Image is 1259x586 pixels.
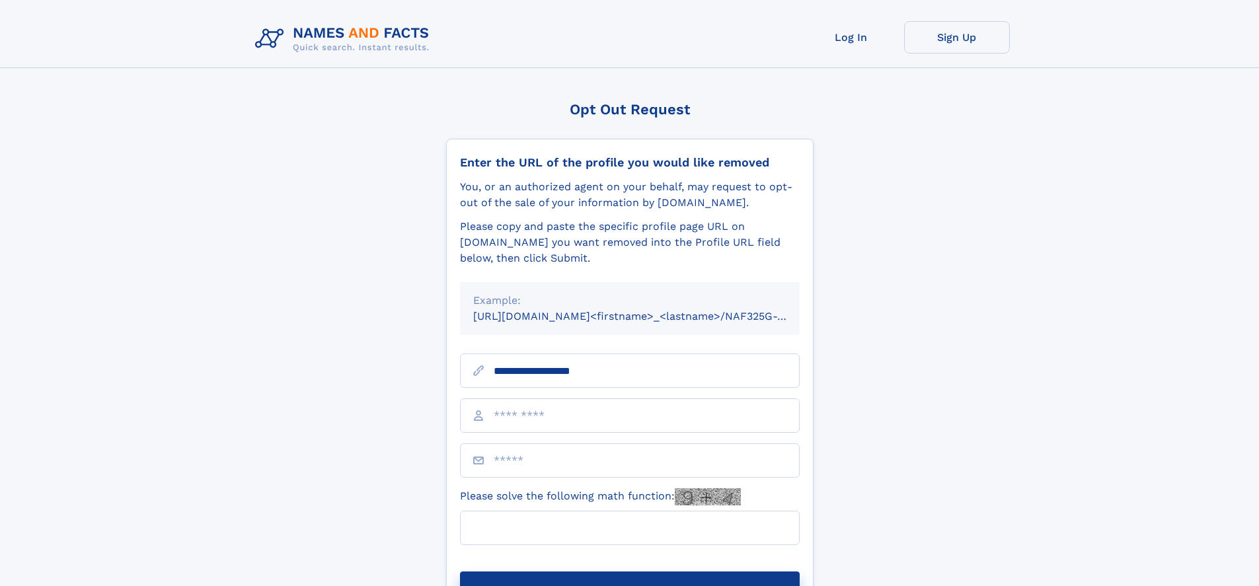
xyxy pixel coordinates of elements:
div: Opt Out Request [446,101,814,118]
div: You, or an authorized agent on your behalf, may request to opt-out of the sale of your informatio... [460,179,800,211]
a: Log In [798,21,904,54]
div: Please copy and paste the specific profile page URL on [DOMAIN_NAME] you want removed into the Pr... [460,219,800,266]
label: Please solve the following math function: [460,488,741,505]
small: [URL][DOMAIN_NAME]<firstname>_<lastname>/NAF325G-xxxxxxxx [473,310,825,322]
img: Logo Names and Facts [250,21,440,57]
a: Sign Up [904,21,1010,54]
div: Example: [473,293,786,309]
div: Enter the URL of the profile you would like removed [460,155,800,170]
